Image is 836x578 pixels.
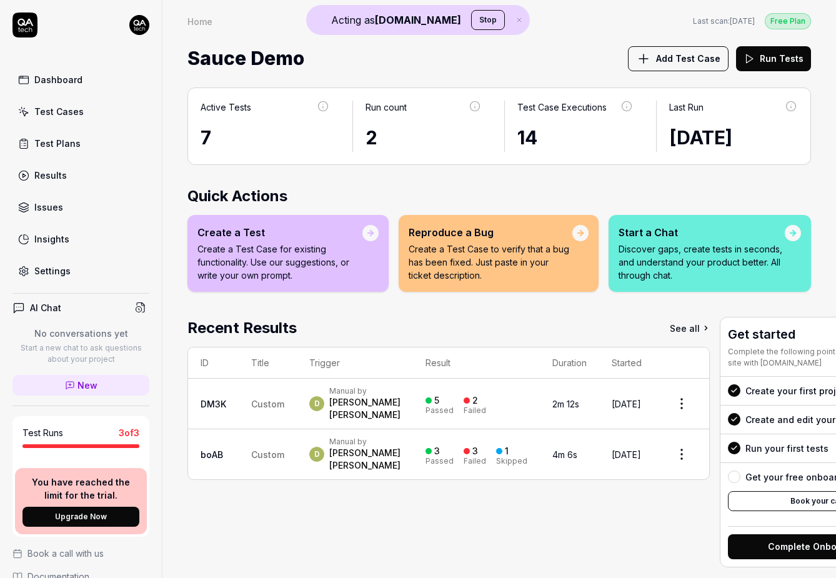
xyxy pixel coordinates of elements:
[187,15,212,27] div: Home
[693,16,755,27] button: Last scan:[DATE]
[30,301,61,314] h4: AI Chat
[188,347,239,379] th: ID
[34,137,81,150] div: Test Plans
[251,399,284,409] span: Custom
[12,327,149,340] p: No conversations yet
[329,437,401,447] div: Manual by
[628,46,729,71] button: Add Test Case
[309,447,324,462] span: D
[119,426,139,439] span: 3 of 3
[129,15,149,35] img: 7ccf6c19-61ad-4a6c-8811-018b02a1b829.jpg
[77,379,97,392] span: New
[730,16,755,26] time: [DATE]
[517,101,607,114] div: Test Case Executions
[612,449,641,460] time: [DATE]
[765,13,811,29] div: Free Plan
[745,442,829,455] div: Run your first tests
[201,101,251,114] div: Active Tests
[187,317,297,339] h2: Recent Results
[201,399,226,409] a: DM3K
[329,447,401,472] div: [PERSON_NAME] [PERSON_NAME]
[12,131,149,156] a: Test Plans
[12,227,149,251] a: Insights
[12,67,149,92] a: Dashboard
[669,101,704,114] div: Last Run
[34,169,67,182] div: Results
[187,185,811,207] h2: Quick Actions
[366,124,482,152] div: 2
[599,347,654,379] th: Started
[472,446,478,457] div: 3
[197,242,362,282] p: Create a Test Case for existing functionality. Use our suggestions, or write your own prompt.
[34,264,71,277] div: Settings
[34,73,82,86] div: Dashboard
[472,395,478,406] div: 2
[552,449,577,460] time: 4m 6s
[656,52,720,65] span: Add Test Case
[425,457,454,465] div: Passed
[434,395,439,406] div: 5
[12,375,149,396] a: New
[12,259,149,283] a: Settings
[505,446,509,457] div: 1
[34,232,69,246] div: Insights
[22,427,63,439] h5: Test Runs
[12,163,149,187] a: Results
[251,449,284,460] span: Custom
[693,16,755,27] span: Last scan:
[464,407,486,414] div: Failed
[471,10,505,30] button: Stop
[22,476,139,502] p: You have reached the limit for the trial.
[27,547,104,560] span: Book a call with us
[425,407,454,414] div: Passed
[12,195,149,219] a: Issues
[201,449,223,460] a: boAB
[619,225,785,240] div: Start a Chat
[409,242,572,282] p: Create a Test Case to verify that a bug has been fixed. Just paste in your ticket description.
[670,317,710,339] a: See all
[239,347,297,379] th: Title
[612,399,641,409] time: [DATE]
[517,124,634,152] div: 14
[187,42,304,75] span: Sauce Demo
[34,105,84,118] div: Test Cases
[619,242,785,282] p: Discover gaps, create tests in seconds, and understand your product better. All through chat.
[669,126,732,149] time: [DATE]
[366,101,407,114] div: Run count
[409,225,572,240] div: Reproduce a Bug
[552,399,579,409] time: 2m 12s
[22,507,139,527] button: Upgrade Now
[434,446,440,457] div: 3
[297,347,413,379] th: Trigger
[12,547,149,560] a: Book a call with us
[329,386,401,396] div: Manual by
[413,347,540,379] th: Result
[12,99,149,124] a: Test Cases
[34,201,63,214] div: Issues
[201,124,330,152] div: 7
[197,225,362,240] div: Create a Test
[464,457,486,465] div: Failed
[540,347,599,379] th: Duration
[329,396,401,421] div: [PERSON_NAME] [PERSON_NAME]
[496,457,527,465] div: Skipped
[12,342,149,365] p: Start a new chat to ask questions about your project
[765,12,811,29] button: Free Plan
[309,396,324,411] span: D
